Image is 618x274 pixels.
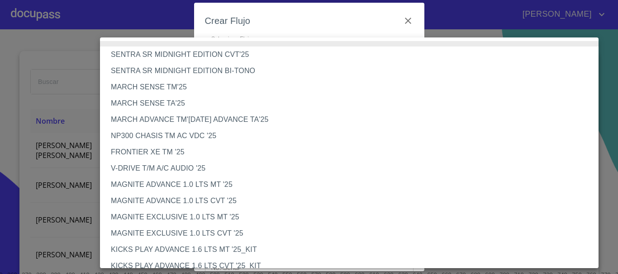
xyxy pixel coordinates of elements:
[100,241,605,258] li: KICKS PLAY ADVANCE 1.6 LTS MT '25_KIT
[100,193,605,209] li: MAGNITE ADVANCE 1.0 LTS CVT '25
[100,160,605,176] li: V-DRIVE T/M A/C AUDIO '25
[100,258,605,274] li: KICKS PLAY ADVANCE 1.6 LTS CVT '25_KIT
[100,128,605,144] li: NP300 CHASIS TM AC VDC '25
[100,209,605,225] li: MAGNITE EXCLUSIVE 1.0 LTS MT '25
[100,63,605,79] li: SENTRA SR MIDNIGHT EDITION BI-TONO
[100,144,605,160] li: FRONTIER XE TM '25
[100,79,605,95] li: MARCH SENSE TM'25
[100,111,605,128] li: MARCH ADVANCE TM'[DATE] ADVANCE TA'25
[100,95,605,111] li: MARCH SENSE TA'25
[100,176,605,193] li: MAGNITE ADVANCE 1.0 LTS MT '25
[100,225,605,241] li: MAGNITE EXCLUSIVE 1.0 LTS CVT '25
[100,46,605,63] li: SENTRA SR MIDNIGHT EDITION CVT'25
